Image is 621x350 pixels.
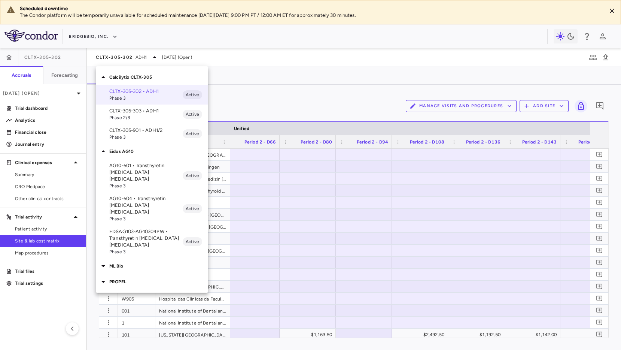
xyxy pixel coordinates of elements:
[109,278,208,285] p: PROPEL
[96,124,208,144] div: CLTX-305-901 • ADH1/2Phase 3Active
[183,205,202,212] span: Active
[109,248,183,255] span: Phase 3
[96,192,208,225] div: AG10-504 • Transthyretin [MEDICAL_DATA] [MEDICAL_DATA]Phase 3Active
[96,105,208,124] div: CLTX-305-303 • ADH1Phase 2/3Active
[183,130,202,137] span: Active
[109,182,183,189] span: Phase 3
[109,148,208,155] p: Eidos AG10
[109,88,183,95] p: CLTX-305-302 • ADH1
[96,274,208,290] div: PROPEL
[109,263,208,269] p: ML Bio
[109,108,183,114] p: CLTX-305-303 • ADH1
[109,114,183,121] span: Phase 2/3
[183,91,202,98] span: Active
[109,74,208,81] p: Calcilytix CLTX-305
[109,195,183,215] p: AG10-504 • Transthyretin [MEDICAL_DATA] [MEDICAL_DATA]
[109,162,183,182] p: AG10-501 • Transthyretin [MEDICAL_DATA] [MEDICAL_DATA]
[109,215,183,222] span: Phase 3
[96,225,208,258] div: EDSAG103-AG10304PW • Transthyretin [MEDICAL_DATA] [MEDICAL_DATA]Phase 3Active
[96,159,208,192] div: AG10-501 • Transthyretin [MEDICAL_DATA] [MEDICAL_DATA]Phase 3Active
[96,258,208,274] div: ML Bio
[96,85,208,105] div: CLTX-305-302 • ADH1Phase 3Active
[109,228,183,248] p: EDSAG103-AG10304PW • Transthyretin [MEDICAL_DATA] [MEDICAL_DATA]
[96,69,208,85] div: Calcilytix CLTX-305
[183,238,202,245] span: Active
[183,111,202,118] span: Active
[96,144,208,159] div: Eidos AG10
[183,172,202,179] span: Active
[109,95,183,102] span: Phase 3
[109,134,183,141] span: Phase 3
[109,127,183,134] p: CLTX-305-901 • ADH1/2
